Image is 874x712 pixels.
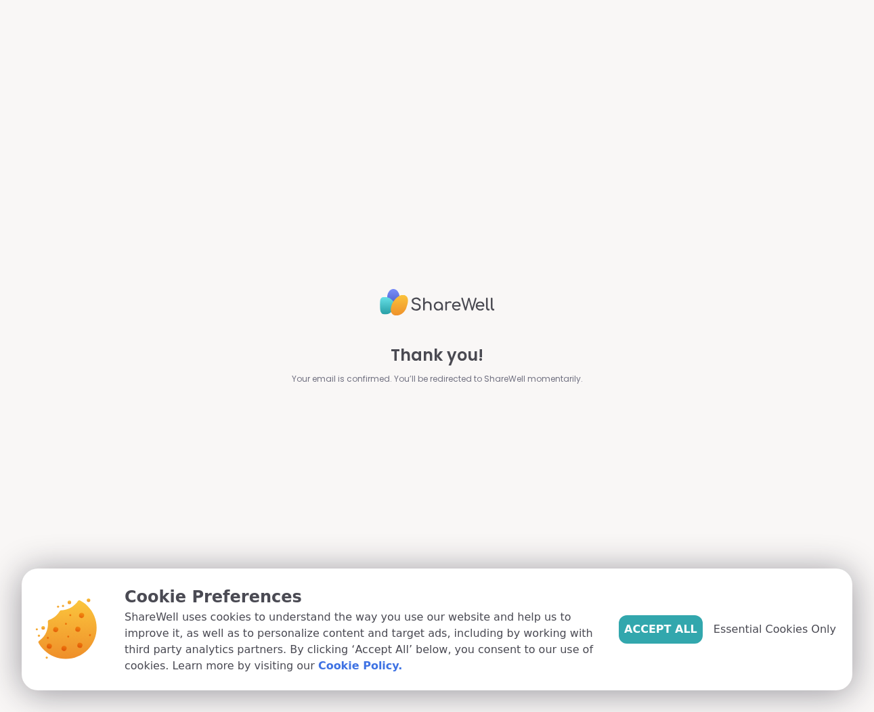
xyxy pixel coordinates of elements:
[714,621,836,638] span: Essential Cookies Only
[619,615,703,644] button: Accept All
[292,373,583,385] span: Your email is confirmed. You’ll be redirected to ShareWell momentarily.
[380,284,495,322] img: ShareWell Logo
[391,343,483,368] span: Thank you!
[624,621,697,638] span: Accept All
[125,585,597,609] p: Cookie Preferences
[318,658,402,674] a: Cookie Policy.
[125,609,597,674] p: ShareWell uses cookies to understand the way you use our website and help us to improve it, as we...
